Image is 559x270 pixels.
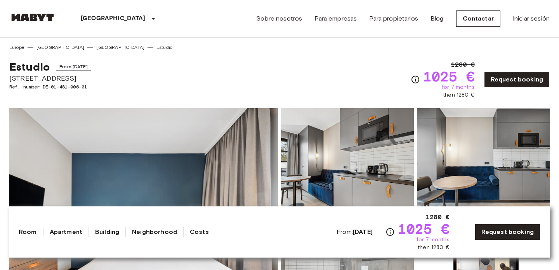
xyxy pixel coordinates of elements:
[418,244,450,251] span: then 1280 €
[475,224,540,240] a: Request booking
[190,227,209,237] a: Costs
[19,227,37,237] a: Room
[50,227,82,237] a: Apartment
[369,14,418,23] a: Para propietarios
[423,69,475,83] span: 1025 €
[385,227,395,237] svg: Check cost overview for full price breakdown. Please note that discounts apply to new joiners onl...
[411,75,420,84] svg: Check cost overview for full price breakdown. Please note that discounts apply to new joiners onl...
[9,73,91,83] span: [STREET_ADDRESS]
[36,44,85,51] a: [GEOGRAPHIC_DATA]
[353,228,373,235] b: [DATE]
[417,236,450,244] span: for 7 months
[9,44,24,51] a: Europe
[443,91,475,99] span: then 1280 €
[314,14,357,23] a: Para empresas
[281,108,414,210] img: Picture of unit DE-01-481-006-01
[337,228,373,236] span: From:
[442,83,475,91] span: for 7 months
[132,227,177,237] a: Neighborhood
[484,71,550,88] a: Request booking
[9,14,56,21] img: Habyt
[417,108,550,210] img: Picture of unit DE-01-481-006-01
[9,83,91,90] span: Ref. number DE-01-481-006-01
[398,222,450,236] span: 1025 €
[96,44,144,51] a: [GEOGRAPHIC_DATA]
[9,60,50,73] span: Estudio
[456,10,500,27] a: Contactar
[56,63,91,71] span: From [DATE]
[431,14,444,23] a: Blog
[81,14,146,23] p: [GEOGRAPHIC_DATA]
[426,213,450,222] span: 1280 €
[156,44,172,51] a: Estudio
[513,14,550,23] a: Iniciar sesión
[256,14,302,23] a: Sobre nosotros
[451,60,475,69] span: 1280 €
[95,227,119,237] a: Building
